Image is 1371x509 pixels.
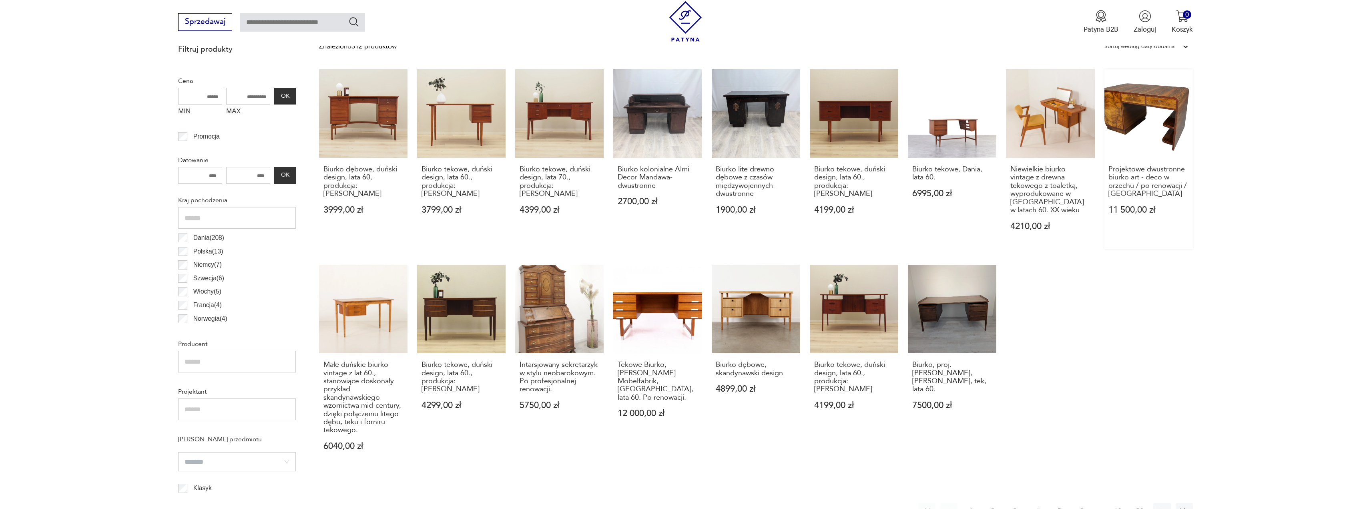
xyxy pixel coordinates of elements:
button: OK [274,88,296,105]
p: Cena [178,76,296,86]
h3: Biurko tekowe, Dania, lata 60. [912,165,992,182]
div: 0 [1183,10,1191,19]
p: Zaloguj [1134,25,1156,34]
img: Ikona medalu [1095,10,1107,22]
button: OK [274,167,296,184]
p: Włochy ( 5 ) [193,286,221,297]
a: Sprzedawaj [178,19,232,26]
h3: Małe duńskie biurko vintage z lat 60., stanowiące doskonały przykład skandynawskiego wzornictwa m... [323,361,403,435]
a: Tekowe Biurko, Eigil Petersens Mobelfabrik, Dania, lata 60. Po renowacji.Tekowe Biurko, [PERSON_N... [613,265,702,469]
p: Dania ( 208 ) [193,233,224,243]
p: 4399,00 zł [520,206,600,214]
h3: Biurko, proj. [PERSON_NAME], [PERSON_NAME], tek, lata 60. [912,361,992,394]
div: Znaleziono 312 produktów [319,41,397,52]
p: Promocja [193,131,220,142]
label: MAX [226,105,270,120]
p: Projektant [178,386,296,397]
button: Sprzedawaj [178,13,232,31]
label: MIN [178,105,222,120]
p: Koszyk [1172,25,1193,34]
p: Filtruj produkty [178,44,296,54]
a: Biurko tekowe, Dania, lata 60.Biurko tekowe, Dania, lata 60.6995,00 zł [908,69,996,249]
p: Polska ( 13 ) [193,246,223,257]
a: Projektowe dwustronne biurko art - deco w orzechu / po renowacji / KrakówProjektowe dwustronne bi... [1104,69,1193,249]
p: 11 500,00 zł [1108,206,1188,214]
a: Biurko, proj. G. V. Gasvigg, Dania, tek, lata 60.Biurko, proj. [PERSON_NAME], [PERSON_NAME], tek,... [908,265,996,469]
img: Patyna - sklep z meblami i dekoracjami vintage [665,1,706,42]
p: 4199,00 zł [814,401,894,410]
p: 1900,00 zł [716,206,796,214]
h3: Tekowe Biurko, [PERSON_NAME] Mobelfabrik, [GEOGRAPHIC_DATA], lata 60. Po renowacji. [618,361,698,402]
p: 4210,00 zł [1010,222,1090,231]
h3: Biurko tekowe, duński design, lata 60., produkcja: [PERSON_NAME] [814,165,894,198]
button: 0Koszyk [1172,10,1193,34]
a: Biurko tekowe, duński design, lata 60., produkcja: DaniaBiurko tekowe, duński design, lata 60., p... [810,265,898,469]
a: Intarsjowany sekretarzyk w stylu neobarokowym. Po profesjonalnej renowacji.Intarsjowany sekretarz... [515,265,604,469]
a: Biurko tekowe, duński design, lata 60., produkcja: DaniaBiurko tekowe, duński design, lata 60., p... [417,69,506,249]
h3: Niewielkie biurko vintage z drewna tekowego z toaletką, wyprodukowane w [GEOGRAPHIC_DATA] w latac... [1010,165,1090,214]
img: Ikona koszyka [1176,10,1188,22]
p: 2700,00 zł [618,197,698,206]
p: 6995,00 zł [912,189,992,198]
a: Niewielkie biurko vintage z drewna tekowego z toaletką, wyprodukowane w Danii w latach 60. XX wie... [1006,69,1094,249]
h3: Biurko dębowe, duński design, lata 60, produkcja: [PERSON_NAME] [323,165,403,198]
h3: Projektowe dwustronne biurko art - deco w orzechu / po renowacji / [GEOGRAPHIC_DATA] [1108,165,1188,198]
p: Kraj pochodzenia [178,195,296,205]
p: Francja ( 4 ) [193,300,222,310]
a: Biurko tekowe, duński design, lata 60., produkcja: DaniaBiurko tekowe, duński design, lata 60., p... [810,69,898,249]
p: [PERSON_NAME] przedmiotu [178,434,296,445]
h3: Biurko kolonialne Almi Decor Mandawa- dwustronne [618,165,698,190]
a: Biurko dębowe, duński design, lata 60, produkcja: DaniaBiurko dębowe, duński design, lata 60, pro... [319,69,407,249]
h3: Biurko tekowe, duński design, lata 60., produkcja: [PERSON_NAME] [422,165,502,198]
p: Niemcy ( 7 ) [193,260,222,270]
a: Małe duńskie biurko vintage z lat 60., stanowiące doskonały przykład skandynawskiego wzornictwa m... [319,265,407,469]
h3: Biurko dębowe, skandynawski design [716,361,796,377]
p: 6040,00 zł [323,442,403,451]
div: Sortuj według daty dodania [1104,41,1174,52]
p: 7500,00 zł [912,401,992,410]
p: 5750,00 zł [520,401,600,410]
p: Norwegia ( 4 ) [193,314,227,324]
p: Czechosłowacja ( 2 ) [193,327,246,337]
p: 4899,00 zł [716,385,796,393]
p: Datowanie [178,155,296,165]
p: 4199,00 zł [814,206,894,214]
p: 4299,00 zł [422,401,502,410]
p: Patyna B2B [1084,25,1118,34]
a: Biurko lite drewno dębowe z czasów międzywojennych- dwustronneBiurko lite drewno dębowe z czasów ... [712,69,800,249]
a: Biurko tekowe, duński design, lata 70., produkcja: DaniaBiurko tekowe, duński design, lata 70., p... [515,69,604,249]
button: Szukaj [348,16,360,28]
h3: Biurko lite drewno dębowe z czasów międzywojennych- dwustronne [716,165,796,198]
p: 3999,00 zł [323,206,403,214]
p: Producent [178,339,296,349]
p: 12 000,00 zł [618,409,698,418]
p: Szwecja ( 6 ) [193,273,224,284]
h3: Intarsjowany sekretarzyk w stylu neobarokowym. Po profesjonalnej renowacji. [520,361,600,394]
a: Ikona medaluPatyna B2B [1084,10,1118,34]
button: Patyna B2B [1084,10,1118,34]
a: Biurko dębowe, skandynawski designBiurko dębowe, skandynawski design4899,00 zł [712,265,800,469]
h3: Biurko tekowe, duński design, lata 70., produkcja: [PERSON_NAME] [520,165,600,198]
p: 3799,00 zł [422,206,502,214]
h3: Biurko tekowe, duński design, lata 60., produkcja: [PERSON_NAME] [422,361,502,394]
h3: Biurko tekowe, duński design, lata 60., produkcja: [PERSON_NAME] [814,361,894,394]
button: Zaloguj [1134,10,1156,34]
a: Biurko kolonialne Almi Decor Mandawa- dwustronneBiurko kolonialne Almi Decor Mandawa- dwustronne2... [613,69,702,249]
p: Klasyk [193,483,212,493]
a: Biurko tekowe, duński design, lata 60., produkcja: DaniaBiurko tekowe, duński design, lata 60., p... [417,265,506,469]
img: Ikonka użytkownika [1139,10,1151,22]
